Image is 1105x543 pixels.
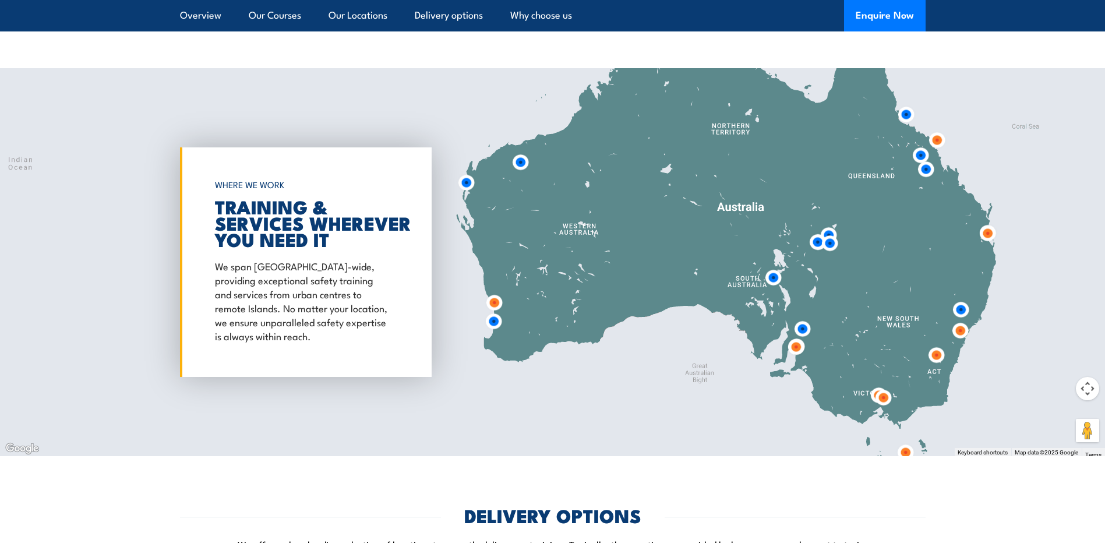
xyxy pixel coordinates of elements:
h2: TRAINING & SERVICES WHEREVER YOU NEED IT [215,198,391,247]
p: We span [GEOGRAPHIC_DATA]-wide, providing exceptional safety training and services from urban cen... [215,259,391,343]
img: Google [3,441,41,456]
a: Open this area in Google Maps (opens a new window) [3,441,41,456]
h6: WHERE WE WORK [215,174,391,195]
button: Map camera controls [1076,377,1099,400]
a: Terms (opens in new tab) [1085,452,1102,458]
button: Drag Pegman onto the map to open Street View [1076,419,1099,442]
button: Keyboard shortcuts [958,449,1008,457]
h2: DELIVERY OPTIONS [464,507,641,523]
span: Map data ©2025 Google [1015,449,1078,456]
